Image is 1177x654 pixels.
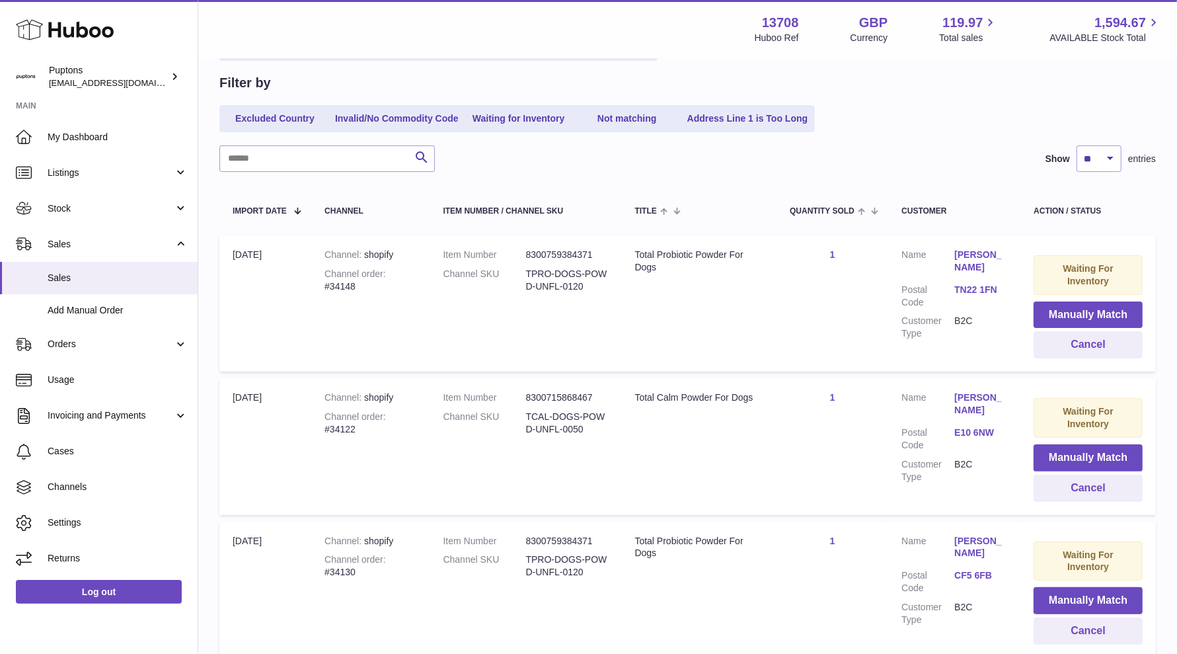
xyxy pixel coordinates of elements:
a: 1 [830,536,835,546]
a: 1 [830,392,835,403]
dt: Customer Type [901,315,954,340]
button: Manually Match [1034,444,1143,471]
dt: Name [901,249,954,277]
div: Action / Status [1034,207,1143,216]
span: My Dashboard [48,131,188,143]
dd: TPRO-DOGS-POWD-UNFL-0120 [526,268,609,293]
dt: Item Number [443,249,526,261]
dt: Name [901,391,954,420]
div: Puptons [49,64,168,89]
dt: Postal Code [901,427,954,452]
button: Cancel [1034,475,1143,502]
div: Huboo Ref [755,32,799,44]
span: 119.97 [942,14,983,32]
dd: 8300715868467 [526,391,609,404]
strong: Channel [324,536,364,546]
strong: Channel order [324,268,386,279]
a: E10 6NW [954,427,1007,439]
dt: Item Number [443,391,526,404]
strong: Channel [324,392,364,403]
div: Customer [901,207,1007,216]
span: 1,594.67 [1094,14,1146,32]
dd: TCAL-DOGS-POWD-UNFL-0050 [526,411,609,436]
div: Total Probiotic Powder For Dogs [635,535,764,560]
div: Currency [851,32,888,44]
dt: Postal Code [901,569,954,594]
a: 1,594.67 AVAILABLE Stock Total [1049,14,1161,44]
dd: B2C [954,601,1007,626]
a: Not matching [574,108,680,130]
span: Settings [48,516,188,529]
a: Invalid/No Commodity Code [330,108,463,130]
dt: Name [901,535,954,563]
span: entries [1128,153,1156,165]
a: TN22 1FN [954,284,1007,296]
span: Quantity Sold [790,207,854,216]
a: CF5 6FB [954,569,1007,582]
span: Import date [233,207,287,216]
strong: Waiting For Inventory [1063,406,1113,429]
div: shopify [324,249,416,261]
div: shopify [324,535,416,548]
div: #34130 [324,553,416,579]
span: Orders [48,338,174,350]
dt: Customer Type [901,601,954,626]
span: Title [635,207,657,216]
button: Manually Match [1034,302,1143,329]
div: #34148 [324,268,416,293]
dd: B2C [954,458,1007,483]
span: AVAILABLE Stock Total [1049,32,1161,44]
strong: Channel order [324,554,386,565]
dt: Channel SKU [443,268,526,293]
span: Sales [48,272,188,284]
div: Item Number / Channel SKU [443,207,609,216]
span: Channels [48,481,188,493]
a: 119.97 Total sales [939,14,998,44]
a: [PERSON_NAME] [954,249,1007,274]
span: Total sales [939,32,998,44]
img: hello@puptons.com [16,67,36,87]
a: Address Line 1 is Too Long [683,108,813,130]
dt: Item Number [443,535,526,548]
strong: Channel order [324,411,386,422]
dd: TPRO-DOGS-POWD-UNFL-0120 [526,553,609,579]
span: [EMAIL_ADDRESS][DOMAIN_NAME] [49,77,194,88]
a: Log out [16,580,182,604]
span: Stock [48,202,174,215]
div: #34122 [324,411,416,436]
dd: B2C [954,315,1007,340]
strong: Waiting For Inventory [1063,550,1113,573]
a: [PERSON_NAME] [954,535,1007,560]
dt: Channel SKU [443,553,526,579]
span: Usage [48,374,188,386]
dd: 8300759384371 [526,249,609,261]
button: Cancel [1034,618,1143,645]
td: [DATE] [219,378,311,514]
strong: Channel [324,249,364,260]
a: [PERSON_NAME] [954,391,1007,417]
span: Add Manual Order [48,304,188,317]
div: shopify [324,391,416,404]
dd: 8300759384371 [526,535,609,548]
dt: Channel SKU [443,411,526,436]
div: Total Calm Powder For Dogs [635,391,764,404]
span: Returns [48,552,188,565]
h2: Filter by [219,74,271,92]
span: Listings [48,167,174,179]
a: 1 [830,249,835,260]
button: Cancel [1034,331,1143,358]
strong: 13708 [762,14,799,32]
span: Sales [48,238,174,251]
strong: GBP [859,14,888,32]
td: [DATE] [219,235,311,372]
span: Cases [48,445,188,458]
a: Excluded Country [222,108,328,130]
label: Show [1045,153,1070,165]
span: Invoicing and Payments [48,409,174,422]
div: Channel [324,207,416,216]
button: Manually Match [1034,587,1143,614]
a: Waiting for Inventory [466,108,572,130]
strong: Waiting For Inventory [1063,263,1113,286]
div: Total Probiotic Powder For Dogs [635,249,764,274]
dt: Customer Type [901,458,954,483]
